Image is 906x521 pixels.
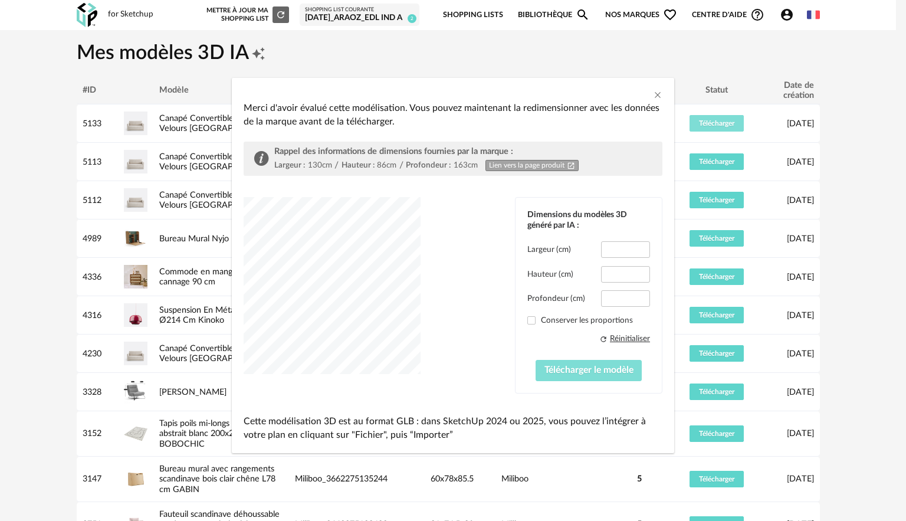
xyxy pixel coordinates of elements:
div: Largeur : [274,160,305,171]
span: Open In New icon [567,161,575,170]
span: Rappel des informations de dimensions fournies par la marque : [274,147,513,156]
div: Profondeur : [406,160,451,171]
a: Lien vers la page produitOpen In New icon [485,160,579,171]
div: Merci d'avoir évalué cette modélisation. Vous pouvez maintenant la redimensionner avec les donnée... [244,101,662,128]
div: / [334,160,339,171]
div: Dimensions du modèles 3D généré par IA : [527,209,650,231]
div: Hauteur : [342,160,375,171]
div: Réinitialiser [610,333,650,344]
button: Télécharger le modèle [536,360,642,381]
p: Cette modélisation 3D est au format GLB : dans SketchUp 2024 ou 2025, vous pouvez l’intégrer à vo... [244,415,662,441]
span: Télécharger le modèle [544,365,633,375]
label: Largeur (cm) [527,244,571,255]
label: Conserver les proportions [527,315,650,326]
div: 130cm [308,160,332,171]
button: Close [653,90,662,102]
span: Refresh icon [599,333,608,344]
div: 86cm [377,160,396,171]
label: Profondeur (cm) [527,293,585,304]
div: dialog [232,78,674,453]
div: 163cm [454,160,478,171]
label: Hauteur (cm) [527,269,573,280]
div: / [399,160,403,171]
